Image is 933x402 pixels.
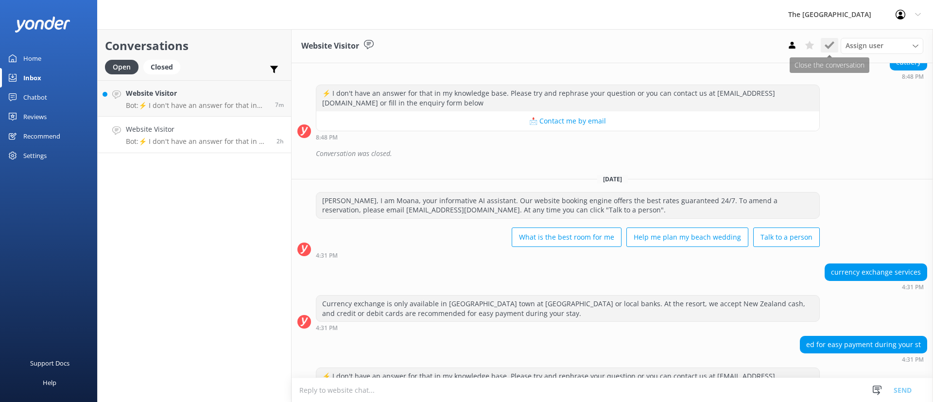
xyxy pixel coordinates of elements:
[800,356,927,363] div: Sep 14 2025 04:31pm (UTC -10:00) Pacific/Honolulu
[316,324,820,331] div: Sep 14 2025 04:31pm (UTC -10:00) Pacific/Honolulu
[105,60,138,74] div: Open
[23,126,60,146] div: Recommend
[902,357,924,363] strong: 4:31 PM
[297,145,927,162] div: 2025-09-09T06:57:16.194
[105,61,143,72] a: Open
[753,227,820,247] button: Talk to a person
[98,117,291,153] a: Website VisitorBot:⚡ I don't have an answer for that in my knowledge base. Please try and rephras...
[890,73,927,80] div: Sep 08 2025 08:48pm (UTC -10:00) Pacific/Honolulu
[316,296,819,321] div: Currency exchange is only available in [GEOGRAPHIC_DATA] town at [GEOGRAPHIC_DATA] or local banks...
[275,101,284,109] span: Sep 14 2025 11:15pm (UTC -10:00) Pacific/Honolulu
[512,227,622,247] button: What is the best room for me
[316,145,927,162] div: Conversation was closed.
[23,68,41,87] div: Inbox
[126,101,268,110] p: Bot: ⚡ I don't have an answer for that in my knowledge base. Please try and rephrase your questio...
[276,137,284,145] span: Sep 14 2025 09:17pm (UTC -10:00) Pacific/Honolulu
[98,80,291,117] a: Website VisitorBot:⚡ I don't have an answer for that in my knowledge base. Please try and rephras...
[841,38,923,53] div: Assign User
[126,88,268,99] h4: Website Visitor
[126,137,269,146] p: Bot: ⚡ I don't have an answer for that in my knowledge base. Please try and rephrase your questio...
[316,325,338,331] strong: 4:31 PM
[316,111,819,131] button: 📩 Contact me by email
[143,60,180,74] div: Closed
[23,107,47,126] div: Reviews
[15,17,70,33] img: yonder-white-logo.png
[316,192,819,218] div: [PERSON_NAME], I am Moana, your informative AI assistant. Our website booking engine offers the b...
[143,61,185,72] a: Closed
[316,252,820,259] div: Sep 14 2025 04:31pm (UTC -10:00) Pacific/Honolulu
[23,49,41,68] div: Home
[43,373,56,392] div: Help
[597,175,628,183] span: [DATE]
[23,87,47,107] div: Chatbot
[316,253,338,259] strong: 4:31 PM
[30,353,69,373] div: Support Docs
[316,368,819,394] div: ⚡ I don't have an answer for that in my knowledge base. Please try and rephrase your question or ...
[800,336,927,353] div: ed for easy payment during your st
[105,36,284,55] h2: Conversations
[825,283,927,290] div: Sep 14 2025 04:31pm (UTC -10:00) Pacific/Honolulu
[301,40,359,52] h3: Website Visitor
[902,74,924,80] strong: 8:48 PM
[316,135,338,140] strong: 8:48 PM
[902,284,924,290] strong: 4:31 PM
[846,40,883,51] span: Assign user
[316,85,819,111] div: ⚡ I don't have an answer for that in my knowledge base. Please try and rephrase your question or ...
[316,134,820,140] div: Sep 08 2025 08:48pm (UTC -10:00) Pacific/Honolulu
[825,264,927,280] div: currency exchange services
[626,227,748,247] button: Help me plan my beach wedding
[126,124,269,135] h4: Website Visitor
[23,146,47,165] div: Settings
